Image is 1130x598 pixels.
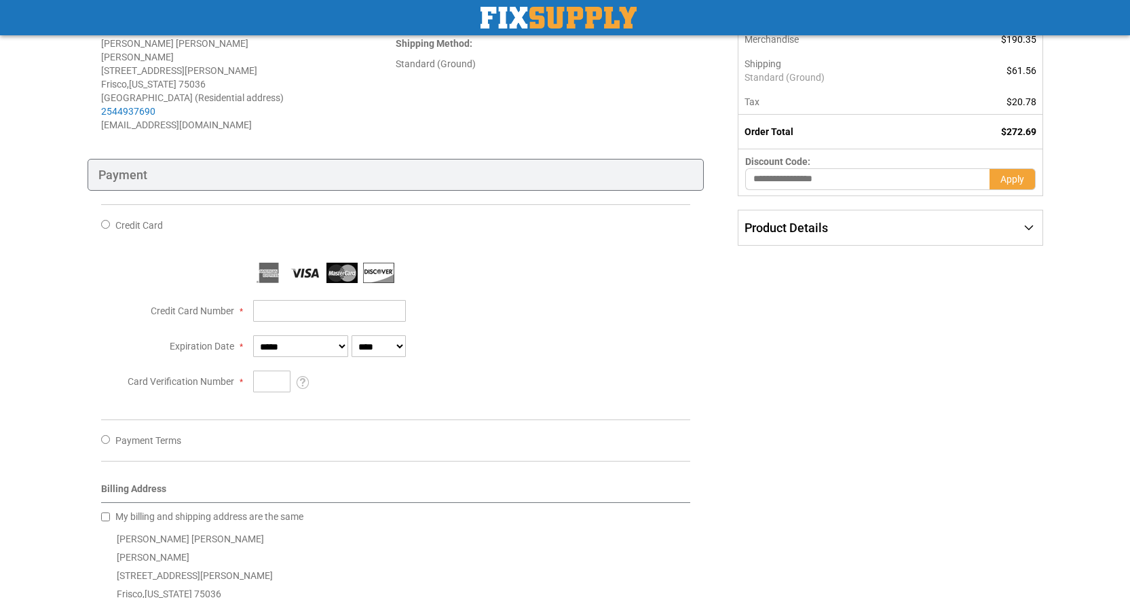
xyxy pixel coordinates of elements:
span: Shipping Method [396,38,470,49]
span: Standard (Ground) [745,71,931,84]
span: [EMAIL_ADDRESS][DOMAIN_NAME] [101,119,252,130]
span: Apply [1000,174,1024,185]
img: Fix Industrial Supply [481,7,637,29]
span: Discount Code: [745,156,810,167]
span: Shipping [745,58,781,69]
span: Product Details [745,221,828,235]
span: Credit Card Number [151,305,234,316]
button: Apply [990,168,1036,190]
span: Payment Terms [115,435,181,446]
th: Tax [738,90,939,115]
a: 2544937690 [101,106,155,117]
strong: : [396,38,472,49]
span: $190.35 [1001,34,1036,45]
img: American Express [253,263,284,283]
img: Visa [290,263,321,283]
img: MasterCard [326,263,358,283]
span: Card Verification Number [128,376,234,387]
div: Payment [88,159,704,191]
span: Expiration Date [170,341,234,352]
span: My billing and shipping address are the same [115,511,303,522]
span: Credit Card [115,220,163,231]
span: $61.56 [1006,65,1036,76]
div: Billing Address [101,482,691,503]
span: $272.69 [1001,126,1036,137]
th: Merchandise [738,27,939,52]
a: store logo [481,7,637,29]
span: $20.78 [1006,96,1036,107]
span: [US_STATE] [129,79,176,90]
img: Discover [363,263,394,283]
div: Standard (Ground) [396,57,690,71]
strong: Order Total [745,126,793,137]
address: [PERSON_NAME] [PERSON_NAME] [PERSON_NAME] [STREET_ADDRESS][PERSON_NAME] Frisco , 75036 [GEOGRAPHI... [101,37,396,132]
